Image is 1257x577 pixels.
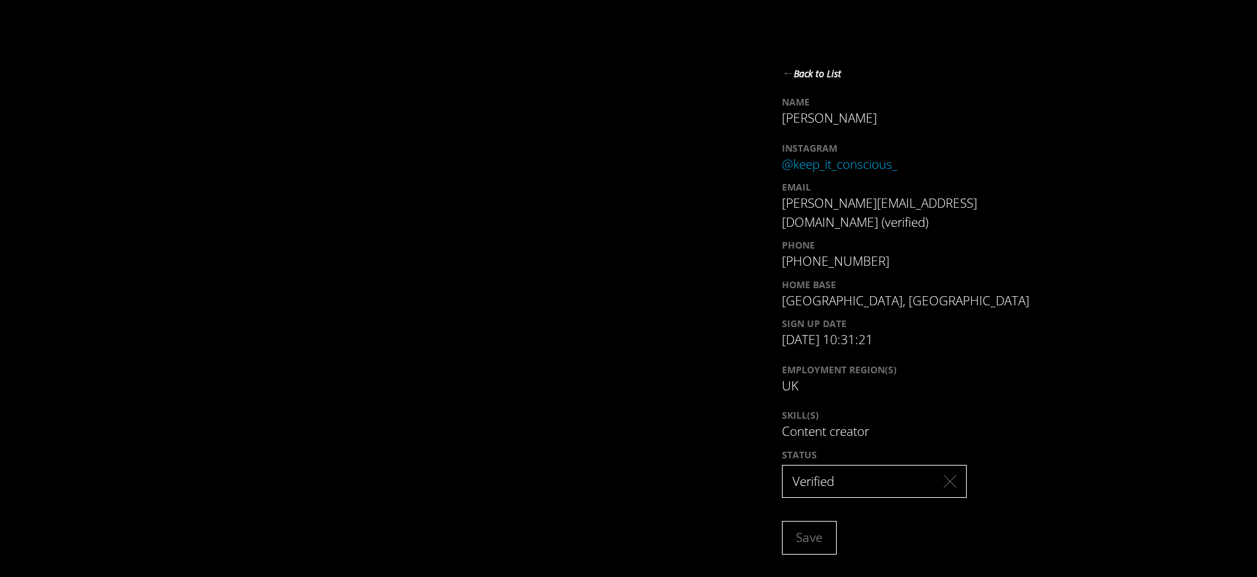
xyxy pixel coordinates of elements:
[782,408,1046,422] div: SKILL(S)
[782,317,1046,349] div: [DATE] 10:31:21
[782,448,1046,462] div: STATUS
[782,408,1046,441] div: Content creator
[782,141,1046,155] div: INSTAGRAM
[782,95,1046,128] div: [PERSON_NAME]
[782,278,1046,311] div: [GEOGRAPHIC_DATA], [GEOGRAPHIC_DATA]
[782,156,897,173] a: @keep_it_conscious_
[782,65,794,80] strong: ←
[782,465,967,499] div: Verified
[782,317,1046,330] div: SIGN UP DATE
[782,180,1046,194] div: EMAIL
[782,238,1046,252] div: PHONE
[782,180,1046,231] div: [PERSON_NAME][EMAIL_ADDRESS][DOMAIN_NAME] (verified)
[782,521,837,555] button: Save
[782,95,1046,109] div: NAME
[782,278,1046,291] div: HOME BASE
[782,238,1046,271] div: [PHONE_NUMBER]
[782,64,841,82] button: ←Back to List
[782,363,1046,377] div: EMPLOYMENT REGION(S)
[782,363,1046,396] div: UK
